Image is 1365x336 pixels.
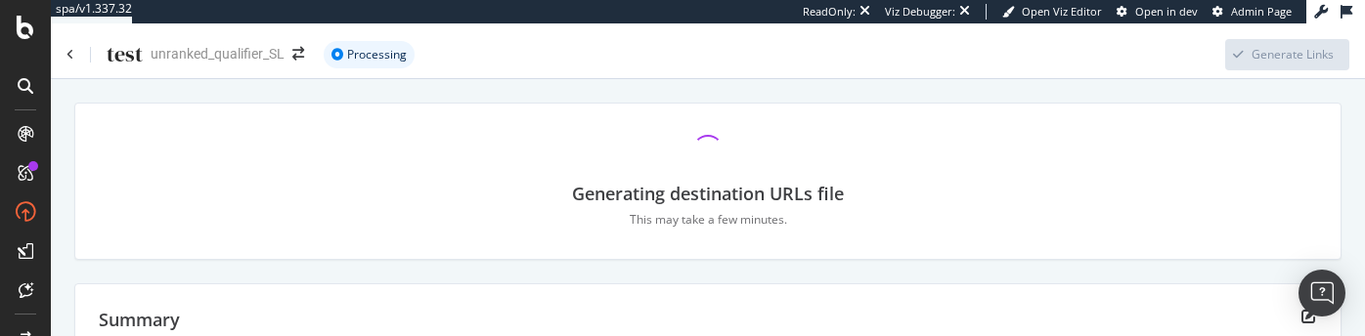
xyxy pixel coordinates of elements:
[99,308,180,333] div: Summary
[347,49,407,61] span: Processing
[885,4,955,20] div: Viz Debugger:
[107,39,143,69] div: test
[1117,4,1198,20] a: Open in dev
[803,4,856,20] div: ReadOnly:
[1252,46,1334,63] div: Generate Links
[151,44,285,63] div: unranked_qualifier_SL
[324,41,415,68] div: info label
[1225,39,1349,70] button: Generate Links
[1299,270,1345,316] div: Open Intercom Messenger
[1212,4,1292,20] a: Admin Page
[1135,4,1198,19] span: Open in dev
[1231,4,1292,19] span: Admin Page
[572,182,844,207] div: Generating destination URLs file
[610,211,806,228] div: This may take a few minutes.
[1022,4,1102,19] span: Open Viz Editor
[1002,4,1102,20] a: Open Viz Editor
[66,49,74,61] a: Click to go back
[292,47,304,61] div: arrow-right-arrow-left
